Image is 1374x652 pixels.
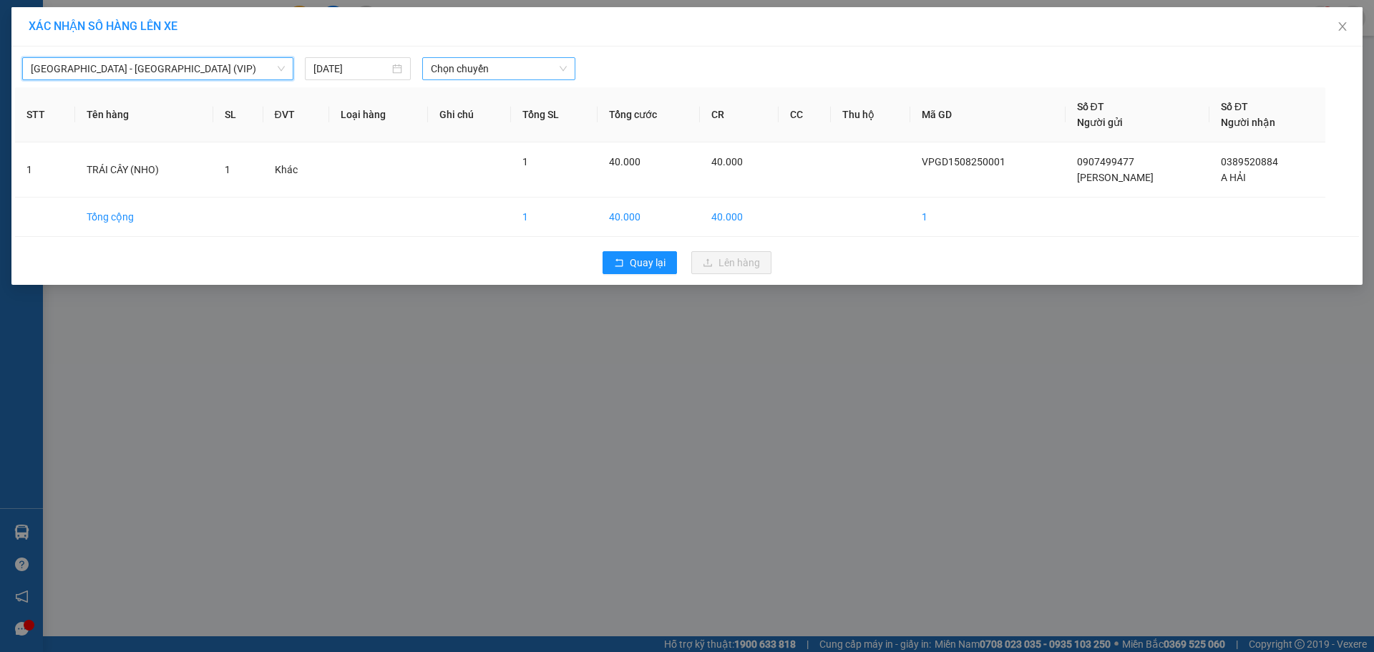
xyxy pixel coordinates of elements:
td: 1 [15,142,75,198]
span: 0389520884 [1221,156,1278,167]
th: SL [213,87,263,142]
button: rollbackQuay lại [603,251,677,274]
span: 1 [225,164,230,175]
th: Ghi chú [428,87,511,142]
td: 40.000 [700,198,779,237]
span: [PERSON_NAME] [1077,172,1154,183]
td: TRÁI CÂY (NHO) [75,142,213,198]
span: 0907499477 [1077,156,1134,167]
li: [STREET_ADDRESS][PERSON_NAME]. [GEOGRAPHIC_DATA], Tỉnh [GEOGRAPHIC_DATA] [134,35,598,53]
span: Người nhận [1221,117,1275,128]
span: 40.000 [609,156,640,167]
th: Mã GD [910,87,1065,142]
button: uploadLên hàng [691,251,771,274]
span: Sài Gòn - Tây Ninh (VIP) [31,58,285,79]
button: Close [1322,7,1363,47]
span: close [1337,21,1348,32]
td: Tổng cộng [75,198,213,237]
th: ĐVT [263,87,330,142]
b: GỬI : PV Gò Dầu [18,104,160,127]
th: CR [700,87,779,142]
input: 15/08/2025 [313,61,389,77]
span: rollback [614,258,624,269]
span: Quay lại [630,255,666,271]
td: 1 [910,198,1065,237]
td: Khác [263,142,330,198]
span: Số ĐT [1077,101,1104,112]
span: 1 [522,156,528,167]
span: Số ĐT [1221,101,1248,112]
th: STT [15,87,75,142]
span: A HẢI [1221,172,1246,183]
span: VPGD1508250001 [922,156,1005,167]
img: logo.jpg [18,18,89,89]
span: 40.000 [711,156,743,167]
li: Hotline: 1900 8153 [134,53,598,71]
th: Tổng cước [598,87,701,142]
th: Loại hàng [329,87,428,142]
span: XÁC NHẬN SỐ HÀNG LÊN XE [29,19,177,33]
th: Thu hộ [831,87,911,142]
span: Người gửi [1077,117,1123,128]
span: Chọn chuyến [431,58,567,79]
td: 40.000 [598,198,701,237]
th: Tên hàng [75,87,213,142]
td: 1 [511,198,597,237]
th: CC [779,87,831,142]
th: Tổng SL [511,87,597,142]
